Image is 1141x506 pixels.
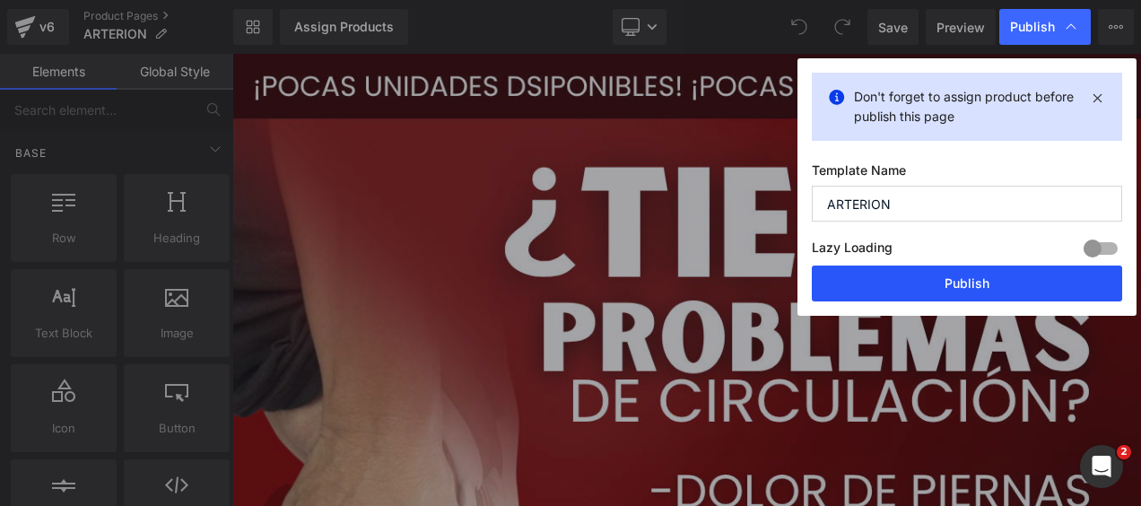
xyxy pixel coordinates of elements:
[1080,445,1123,488] iframe: Intercom live chat
[1117,445,1131,459] span: 2
[854,87,1080,126] p: Don't forget to assign product before publish this page
[812,236,893,266] label: Lazy Loading
[812,162,1122,186] label: Template Name
[812,266,1122,301] button: Publish
[1010,19,1055,35] span: Publish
